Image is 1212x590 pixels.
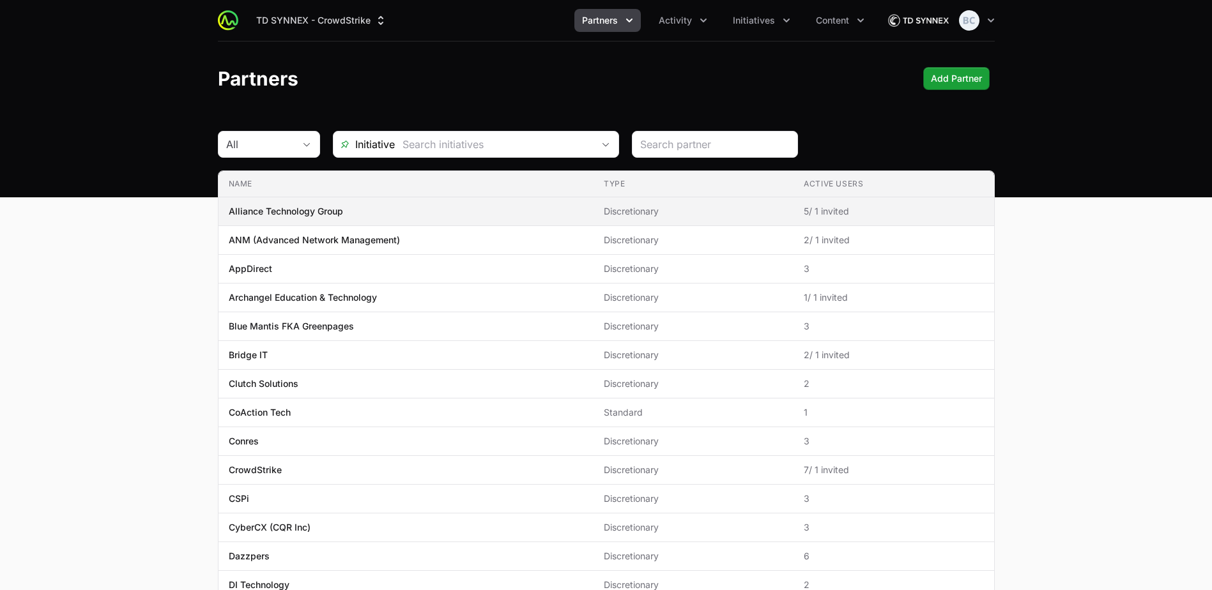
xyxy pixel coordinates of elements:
[804,377,983,390] span: 2
[604,377,783,390] span: Discretionary
[604,521,783,534] span: Discretionary
[249,9,395,32] button: TD SYNNEX - CrowdStrike
[804,521,983,534] span: 3
[229,262,272,275] p: AppDirect
[229,234,400,246] p: ANM (Advanced Network Management)
[574,9,641,32] div: Partners menu
[808,9,872,32] button: Content
[794,171,993,197] th: Active Users
[808,9,872,32] div: Content menu
[651,9,715,32] button: Activity
[229,464,282,476] p: CrowdStrike
[395,132,593,157] input: Search initiatives
[594,171,794,197] th: Type
[604,205,783,218] span: Discretionary
[229,492,249,505] p: CSPi
[725,9,798,32] button: Initiatives
[604,550,783,563] span: Discretionary
[229,349,268,361] p: Bridge IT
[604,234,783,246] span: Discretionary
[804,205,983,218] span: 5 / 1 invited
[804,492,983,505] span: 3
[659,14,692,27] span: Activity
[804,320,983,333] span: 3
[574,9,641,32] button: Partners
[816,14,849,27] span: Content
[229,435,259,448] p: Conres
[604,435,783,448] span: Discretionary
[640,137,790,152] input: Search partner
[923,67,990,90] button: Add Partner
[229,291,377,304] p: Archangel Education & Technology
[604,291,783,304] span: Discretionary
[229,320,354,333] p: Blue Mantis FKA Greenpages
[804,435,983,448] span: 3
[226,137,294,152] div: All
[804,406,983,419] span: 1
[604,349,783,361] span: Discretionary
[604,320,783,333] span: Discretionary
[334,137,395,152] span: Initiative
[733,14,775,27] span: Initiatives
[959,10,979,31] img: Bethany Crossley
[931,71,982,86] span: Add Partner
[804,464,983,476] span: 7 / 1 invited
[725,9,798,32] div: Initiatives menu
[582,14,618,27] span: Partners
[249,9,395,32] div: Supplier switch menu
[923,67,990,90] div: Primary actions
[229,205,343,218] p: Alliance Technology Group
[887,8,949,33] img: TD SYNNEX
[804,550,983,563] span: 6
[604,262,783,275] span: Discretionary
[604,492,783,505] span: Discretionary
[604,406,783,419] span: Standard
[804,262,983,275] span: 3
[229,550,270,563] p: Dazzpers
[229,406,291,419] p: CoAction Tech
[604,464,783,476] span: Discretionary
[804,234,983,246] span: 2 / 1 invited
[593,132,618,157] div: Open
[219,132,319,157] button: All
[651,9,715,32] div: Activity menu
[238,9,872,32] div: Main navigation
[229,521,311,534] p: CyberCX (CQR Inc)
[229,377,298,390] p: Clutch Solutions
[804,291,983,304] span: 1 / 1 invited
[219,171,594,197] th: Name
[804,349,983,361] span: 2 / 1 invited
[218,67,298,90] h1: Partners
[218,10,238,31] img: ActivitySource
